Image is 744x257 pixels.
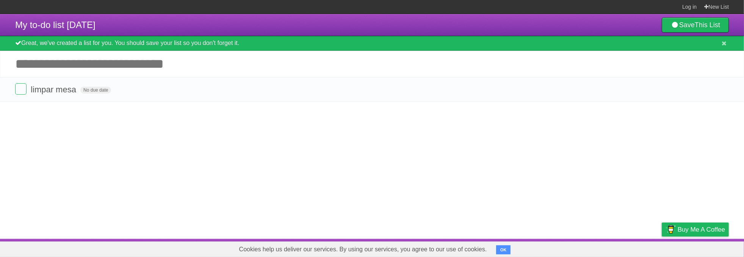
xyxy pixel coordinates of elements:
a: About [561,241,577,255]
label: Done [15,83,27,95]
a: SaveThis List [662,17,729,33]
span: Cookies help us deliver our services. By using our services, you agree to our use of cookies. [232,242,495,257]
span: My to-do list [DATE] [15,20,96,30]
b: This List [695,21,720,29]
a: Developers [586,241,617,255]
span: limpar mesa [31,85,78,94]
img: Buy me a coffee [666,223,676,236]
a: Terms [626,241,643,255]
a: Privacy [652,241,672,255]
span: No due date [80,87,111,93]
span: Buy me a coffee [678,223,725,236]
a: Buy me a coffee [662,223,729,237]
a: Suggest a feature [681,241,729,255]
button: OK [496,245,511,254]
